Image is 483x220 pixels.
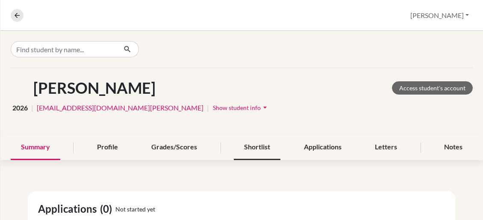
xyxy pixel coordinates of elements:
[115,205,155,214] span: Not started yet
[212,101,270,114] button: Show student infoarrow_drop_down
[12,103,28,113] span: 2026
[37,103,203,113] a: [EMAIL_ADDRESS][DOMAIN_NAME][PERSON_NAME]
[261,103,269,112] i: arrow_drop_down
[31,103,33,113] span: |
[11,78,30,98] img: Emin Movsumov's avatar
[392,81,473,95] a: Access student's account
[38,201,100,217] span: Applications
[33,79,156,97] h1: [PERSON_NAME]
[87,135,128,160] div: Profile
[207,103,209,113] span: |
[294,135,352,160] div: Applications
[100,201,115,217] span: (0)
[234,135,280,160] div: Shortlist
[11,135,60,160] div: Summary
[213,104,261,111] span: Show student info
[365,135,407,160] div: Letters
[406,7,473,24] button: [PERSON_NAME]
[141,135,207,160] div: Grades/Scores
[434,135,473,160] div: Notes
[11,41,117,57] input: Find student by name...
